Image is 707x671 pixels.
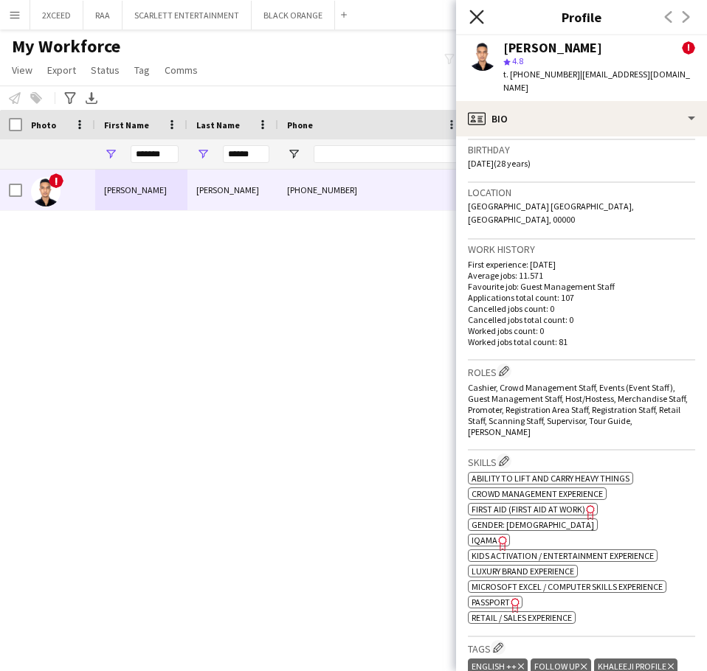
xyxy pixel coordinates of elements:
span: My Workforce [12,35,120,58]
span: Export [47,63,76,77]
input: Phone Filter Input [314,145,458,163]
p: Worked jobs total count: 81 [468,336,695,347]
span: ! [49,173,63,188]
span: Luxury brand experience [472,566,574,577]
span: First Name [104,119,149,131]
a: Export [41,60,82,80]
span: Gender: [DEMOGRAPHIC_DATA] [472,519,594,530]
button: Open Filter Menu [104,147,117,161]
button: Open Filter Menu [196,147,210,161]
p: Average jobs: 11.571 [468,270,695,281]
input: Last Name Filter Input [223,145,269,163]
span: Microsoft Excel / Computer skills experience [472,581,663,592]
div: [PERSON_NAME] [187,170,278,210]
span: First Aid (First Aid At Work) [472,504,585,515]
span: Passport [472,597,510,608]
a: View [6,60,38,80]
h3: Work history [468,243,695,256]
span: [GEOGRAPHIC_DATA] [GEOGRAPHIC_DATA], [GEOGRAPHIC_DATA], 00000 [468,201,634,225]
span: Comms [165,63,198,77]
div: [PHONE_NUMBER] [278,170,467,210]
p: Worked jobs count: 0 [468,325,695,336]
span: Status [91,63,120,77]
span: Phone [287,119,313,131]
h3: Skills [468,453,695,469]
p: First experience: [DATE] [468,259,695,270]
span: | [EMAIL_ADDRESS][DOMAIN_NAME] [503,69,690,93]
p: Cancelled jobs total count: 0 [468,314,695,325]
span: Cashier, Crowd Management Staff, Events (Event Staff), Guest Management Staff, Host/Hostess, Merc... [468,382,688,437]
app-action-btn: Export XLSX [83,89,100,107]
span: Photo [31,119,56,131]
span: [DATE] (28 years) [468,158,531,169]
span: 4.8 [512,55,523,66]
span: ! [682,41,695,55]
span: Crowd management experience [472,488,603,499]
h3: Profile [456,7,707,27]
a: Comms [159,60,204,80]
button: BLACK ORANGE [252,1,335,29]
span: t. [PHONE_NUMBER] [503,69,580,80]
h3: Location [468,186,695,199]
div: [PERSON_NAME] [503,41,602,55]
button: Open Filter Menu [287,147,300,161]
a: Tag [128,60,156,80]
span: Ability to lift and carry heavy things [472,473,630,484]
span: IQAMA [472,535,497,546]
p: Applications total count: 107 [468,292,695,303]
img: Mohamed Ibrahim [31,177,61,206]
p: Cancelled jobs count: 0 [468,303,695,314]
div: [PERSON_NAME] [95,170,187,210]
h3: Birthday [468,143,695,156]
span: Kids activation / Entertainment experience [472,550,654,561]
span: Last Name [196,119,240,131]
span: View [12,63,32,77]
div: Bio [456,101,707,136]
button: SCARLETT ENTERTAINMENT [123,1,252,29]
h3: Roles [468,364,695,379]
input: First Name Filter Input [131,145,179,163]
p: Favourite job: Guest Management Staff [468,281,695,292]
a: Status [85,60,125,80]
span: Retail / Sales experience [472,612,572,623]
button: RAA [83,1,123,29]
app-action-btn: Advanced filters [61,89,79,107]
span: Tag [134,63,150,77]
h3: Tags [468,640,695,656]
button: 2XCEED [30,1,83,29]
